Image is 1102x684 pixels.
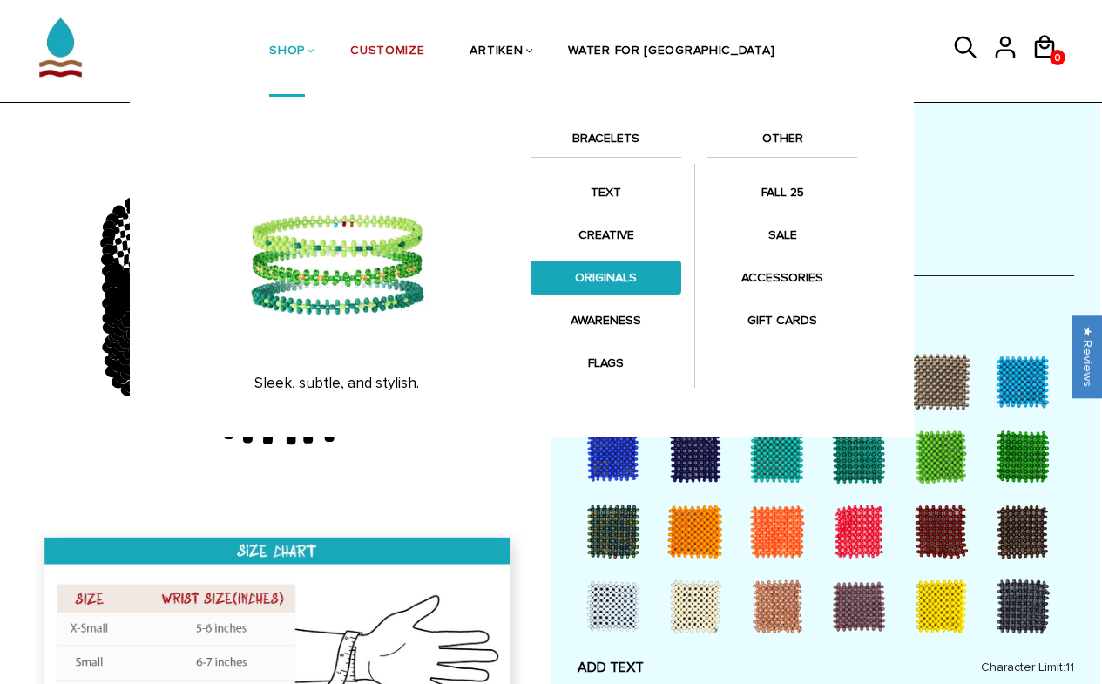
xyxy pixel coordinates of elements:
a: SHOP [269,7,305,97]
div: Bush Blue [578,421,656,491]
a: CREATIVE [531,218,681,252]
a: ACCESSORIES [707,261,858,295]
div: Sky Blue [987,346,1065,416]
a: ORIGINALS [531,261,681,295]
a: WATER FOR [GEOGRAPHIC_DATA] [568,7,774,97]
div: Kenya Green [987,421,1065,491]
div: Click to open Judge.me floating reviews tab [1072,315,1102,398]
div: Maroon [905,496,984,565]
div: Peacock [578,496,656,565]
div: Grey [905,346,984,416]
p: Sleek, subtle, and stylish. [160,375,513,392]
a: ARTIKEN [470,7,523,97]
div: Baby Blue [578,571,656,640]
div: Teal [823,421,902,491]
div: Orange [741,496,820,565]
a: BRACELETS [531,128,681,158]
div: Purple Rain [823,571,902,640]
a: SALE [707,218,858,252]
a: 0 [1050,50,1065,65]
span: 11 [1065,660,1074,674]
a: FALL 25 [707,175,858,209]
a: CUSTOMIZE [350,7,424,97]
div: Cream [659,571,738,640]
div: Turquoise [741,421,820,491]
div: Dark Blue [659,421,738,491]
div: Yellow [905,571,984,640]
div: Rose Gold [741,571,820,640]
div: Red [823,496,902,565]
div: Light Green [905,421,984,491]
a: GIFT CARDS [707,303,858,337]
div: Brown [987,496,1065,565]
a: AWARENESS [531,303,681,337]
div: Light Orange [659,496,738,565]
div: Steel [987,571,1065,640]
span: 0 [1050,47,1065,69]
span: Character Limit: [981,659,1074,676]
a: OTHER [707,128,858,158]
a: FLAGS [531,346,681,380]
a: TEXT [531,175,681,209]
